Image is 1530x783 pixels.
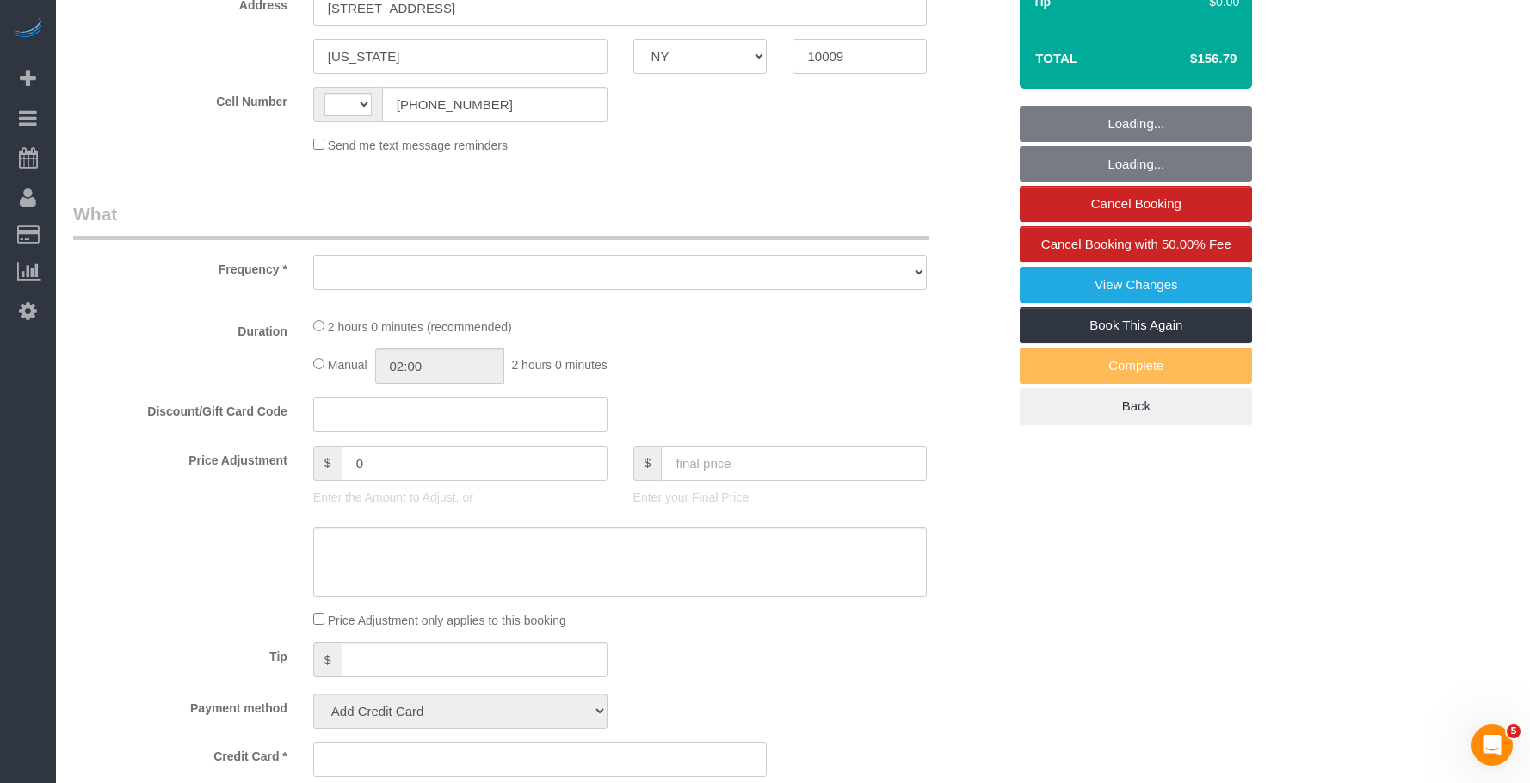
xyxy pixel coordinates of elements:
[328,139,508,152] span: Send me text message reminders
[1507,724,1521,738] span: 5
[1041,237,1231,251] span: Cancel Booking with 50.00% Fee
[1020,388,1252,424] a: Back
[10,17,45,41] img: Automaid Logo
[60,317,300,340] label: Duration
[1138,52,1237,66] h4: $156.79
[1471,724,1513,766] iframe: Intercom live chat
[313,446,342,481] span: $
[793,39,927,74] input: Zip Code
[60,694,300,717] label: Payment method
[60,87,300,110] label: Cell Number
[511,358,607,372] span: 2 hours 0 minutes
[633,489,928,506] p: Enter your Final Price
[328,613,566,627] span: Price Adjustment only applies to this booking
[1020,226,1252,262] a: Cancel Booking with 50.00% Fee
[60,446,300,469] label: Price Adjustment
[1020,186,1252,222] a: Cancel Booking
[313,489,608,506] p: Enter the Amount to Adjust, or
[328,358,367,372] span: Manual
[328,752,753,768] iframe: Secure card payment input frame
[313,39,608,74] input: City
[313,642,342,677] span: $
[633,446,662,481] span: $
[60,255,300,278] label: Frequency *
[382,87,608,122] input: Cell Number
[328,320,512,334] span: 2 hours 0 minutes (recommended)
[60,742,300,765] label: Credit Card *
[73,201,929,240] legend: What
[661,446,927,481] input: final price
[1020,267,1252,303] a: View Changes
[1020,307,1252,343] a: Book This Again
[60,642,300,665] label: Tip
[1035,51,1077,65] strong: Total
[60,397,300,420] label: Discount/Gift Card Code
